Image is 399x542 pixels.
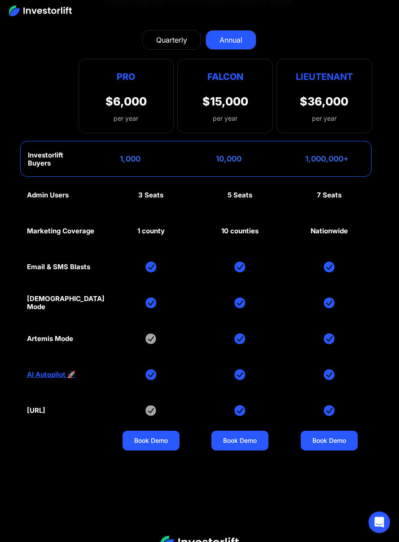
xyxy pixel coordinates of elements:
[298,154,349,163] div: 1,000,000+
[27,263,90,271] div: Email & SMS Blasts
[156,35,187,45] div: Quarterly
[213,113,237,124] div: per year
[207,68,243,86] div: Falcon
[211,431,268,450] a: Book Demo
[300,95,348,108] div: $36,000
[301,431,358,450] a: Book Demo
[311,227,348,235] div: Nationwide
[312,113,337,124] div: per year
[27,191,69,199] div: Admin Users
[27,335,73,343] div: Artemis Mode
[202,95,248,108] div: $15,000
[27,227,94,235] div: Marketing Coverage
[219,35,242,45] div: Annual
[137,227,165,235] div: 1 county
[27,371,76,379] a: AI Autopilot 🚀
[123,431,180,450] a: Book Demo
[368,511,390,533] div: Open Intercom Messenger
[105,113,147,124] div: per year
[228,191,252,199] div: 5 Seats
[27,406,45,415] div: [URL]
[113,154,140,163] div: 1,000
[28,151,75,167] div: Investorlift Buyers
[138,191,163,199] div: 3 Seats
[105,95,147,108] div: $6,000
[317,191,342,199] div: 7 Seats
[209,154,241,163] div: 10,000
[27,295,105,311] div: [DEMOGRAPHIC_DATA] Mode
[221,227,259,235] div: 10 counties
[105,68,147,86] div: Pro
[296,71,353,82] strong: Lieutenant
